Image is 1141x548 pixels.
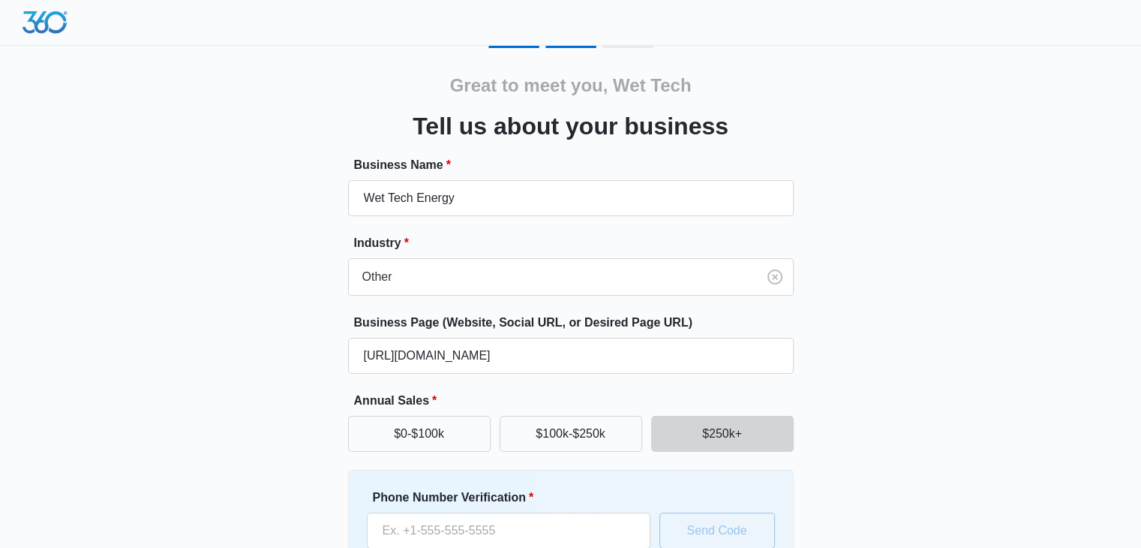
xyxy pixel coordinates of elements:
[373,489,656,507] label: Phone Number Verification
[354,392,800,410] label: Annual Sales
[500,416,642,452] button: $100k-$250k
[348,180,794,216] input: e.g. Jane's Plumbing
[348,416,491,452] button: $0-$100k
[651,416,794,452] button: $250k+
[354,314,800,332] label: Business Page (Website, Social URL, or Desired Page URL)
[413,108,728,144] h3: Tell us about your business
[450,72,692,99] h2: Great to meet you, Wet Tech
[354,234,800,252] label: Industry
[348,338,794,374] input: e.g. janesplumbing.com
[763,265,787,289] button: Clear
[354,156,800,174] label: Business Name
